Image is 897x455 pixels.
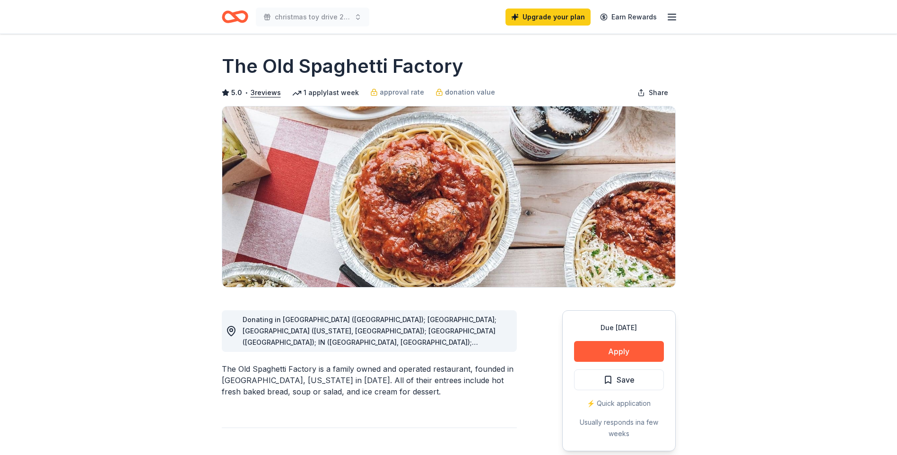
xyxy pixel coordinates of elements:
span: Donating in [GEOGRAPHIC_DATA] ([GEOGRAPHIC_DATA]); [GEOGRAPHIC_DATA]; [GEOGRAPHIC_DATA] ([US_STAT... [243,315,498,448]
button: Save [574,369,664,390]
div: Usually responds in a few weeks [574,417,664,439]
span: donation value [445,87,495,98]
a: Upgrade your plan [505,9,591,26]
button: christmas toy drive 2025 [256,8,369,26]
a: donation value [435,87,495,98]
span: approval rate [380,87,424,98]
span: Share [649,87,668,98]
span: christmas toy drive 2025 [275,11,350,23]
div: The Old Spaghetti Factory is a family owned and operated restaurant, founded in [GEOGRAPHIC_DATA]... [222,363,517,397]
button: 3reviews [251,87,281,98]
button: Share [630,83,676,102]
h1: The Old Spaghetti Factory [222,53,463,79]
div: Due [DATE] [574,322,664,333]
a: approval rate [370,87,424,98]
a: Home [222,6,248,28]
span: 5.0 [231,87,242,98]
div: 1 apply last week [292,87,359,98]
button: Apply [574,341,664,362]
div: ⚡️ Quick application [574,398,664,409]
img: Image for The Old Spaghetti Factory [222,106,675,287]
a: Earn Rewards [594,9,662,26]
span: Save [617,374,635,386]
span: • [244,89,248,96]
